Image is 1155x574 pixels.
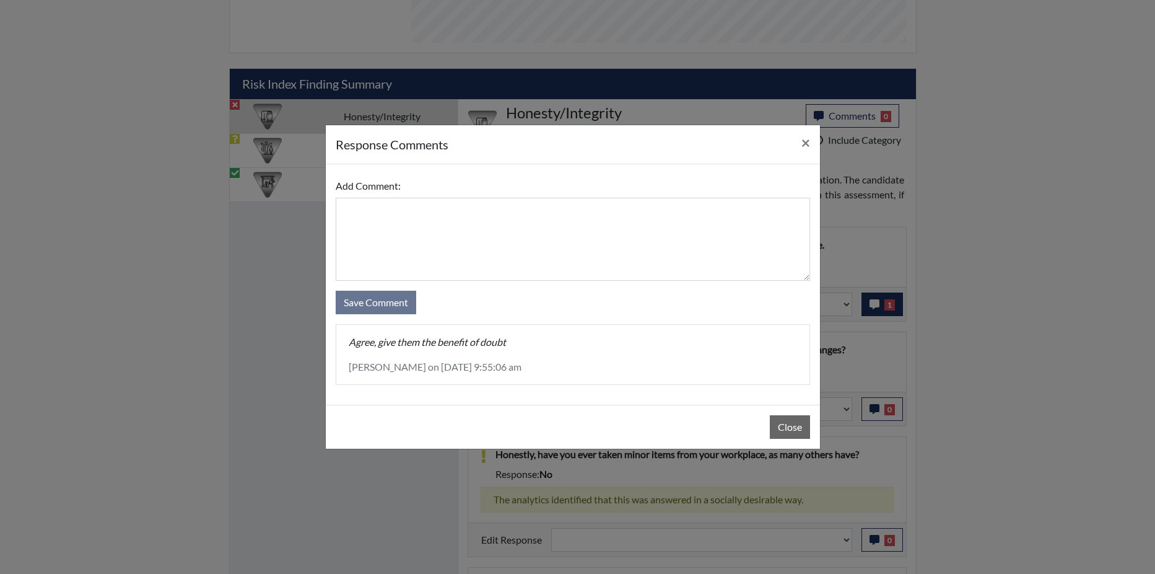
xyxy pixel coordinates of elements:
[801,133,810,151] span: ×
[336,174,401,198] label: Add Comment:
[349,335,797,350] p: Agree, give them the benefit of doubt
[349,360,797,374] p: [PERSON_NAME] on [DATE] 9:55:06 am
[791,125,820,160] button: Close
[336,291,416,314] button: Save Comment
[770,415,810,439] button: Close
[336,135,448,154] h5: response Comments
